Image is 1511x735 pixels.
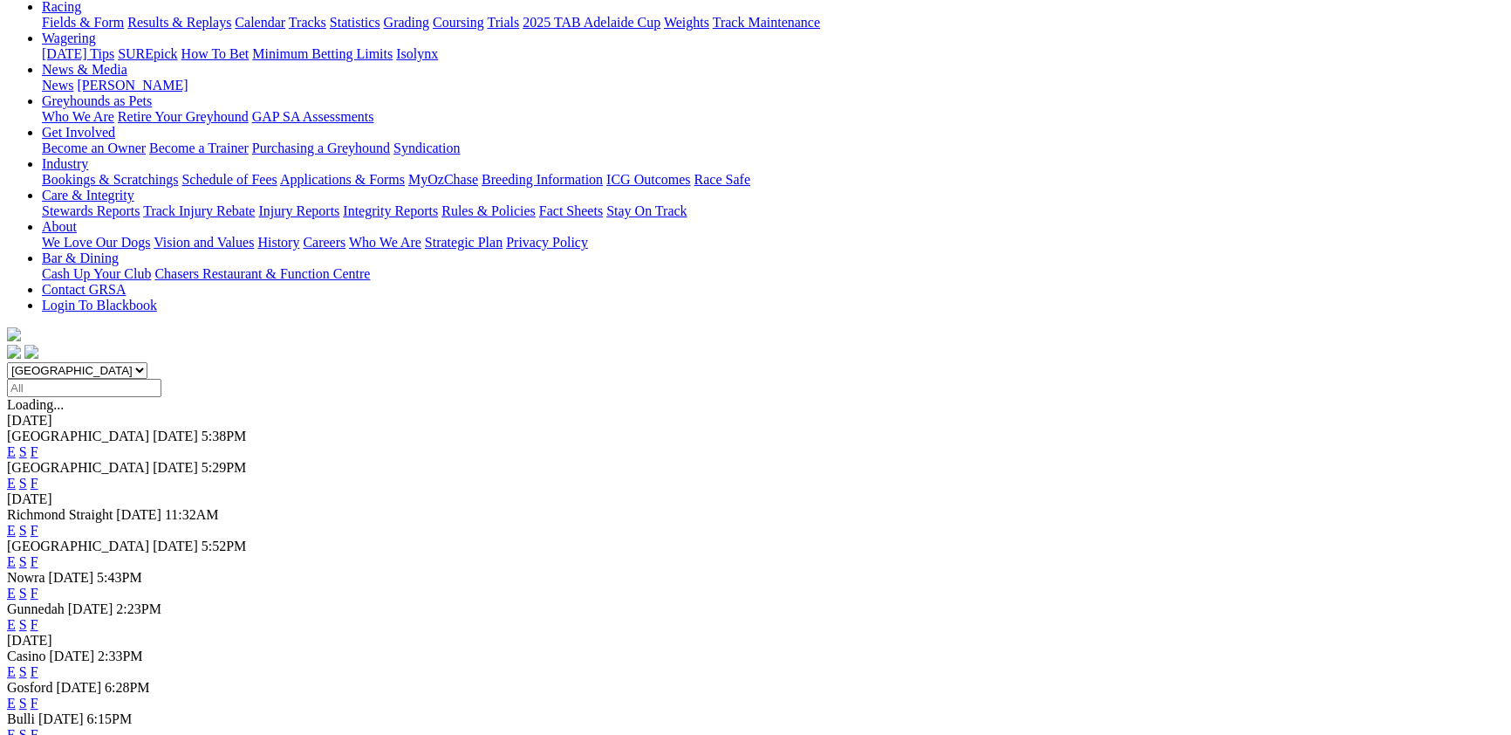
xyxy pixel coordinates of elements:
[606,172,690,187] a: ICG Outcomes
[606,203,687,218] a: Stay On Track
[482,172,603,187] a: Breeding Information
[7,570,45,585] span: Nowra
[664,15,709,30] a: Weights
[153,460,198,475] span: [DATE]
[433,15,484,30] a: Coursing
[7,554,16,569] a: E
[31,554,38,569] a: F
[42,141,146,155] a: Become an Owner
[441,203,536,218] a: Rules & Policies
[42,235,150,250] a: We Love Our Dogs
[289,15,326,30] a: Tracks
[694,172,749,187] a: Race Safe
[98,649,143,663] span: 2:33PM
[31,476,38,491] a: F
[31,617,38,632] a: F
[116,601,161,616] span: 2:23PM
[258,203,339,218] a: Injury Reports
[42,62,127,77] a: News & Media
[24,345,38,359] img: twitter.svg
[42,141,1504,156] div: Get Involved
[31,444,38,459] a: F
[396,46,438,61] a: Isolynx
[116,507,161,522] span: [DATE]
[7,523,16,538] a: E
[19,523,27,538] a: S
[165,507,219,522] span: 11:32AM
[49,649,94,663] span: [DATE]
[343,203,438,218] a: Integrity Reports
[257,235,299,250] a: History
[7,649,45,663] span: Casino
[330,15,380,30] a: Statistics
[153,429,198,443] span: [DATE]
[42,172,178,187] a: Bookings & Scratchings
[202,460,247,475] span: 5:29PM
[38,711,84,726] span: [DATE]
[42,282,126,297] a: Contact GRSA
[31,523,38,538] a: F
[252,46,393,61] a: Minimum Betting Limits
[7,601,65,616] span: Gunnedah
[42,219,77,234] a: About
[154,266,370,281] a: Chasers Restaurant & Function Centre
[42,203,140,218] a: Stewards Reports
[49,570,94,585] span: [DATE]
[7,680,52,695] span: Gosford
[202,429,247,443] span: 5:38PM
[408,172,478,187] a: MyOzChase
[303,235,345,250] a: Careers
[425,235,503,250] a: Strategic Plan
[252,141,390,155] a: Purchasing a Greyhound
[105,680,150,695] span: 6:28PM
[42,203,1504,219] div: Care & Integrity
[7,617,16,632] a: E
[7,491,1504,507] div: [DATE]
[7,397,64,412] span: Loading...
[42,188,134,203] a: Care & Integrity
[42,298,157,313] a: Login To Blackbook
[7,476,16,491] a: E
[7,586,16,601] a: E
[118,46,177,61] a: SUREpick
[19,664,27,679] a: S
[252,109,374,124] a: GAP SA Assessments
[56,680,101,695] span: [DATE]
[42,78,73,93] a: News
[42,46,1504,62] div: Wagering
[42,266,151,281] a: Cash Up Your Club
[7,539,149,553] span: [GEOGRAPHIC_DATA]
[42,109,114,124] a: Who We Are
[280,172,405,187] a: Applications & Forms
[42,172,1504,188] div: Industry
[7,507,113,522] span: Richmond Straight
[7,696,16,711] a: E
[19,696,27,711] a: S
[154,235,254,250] a: Vision and Values
[42,15,1504,31] div: Racing
[393,141,460,155] a: Syndication
[68,601,113,616] span: [DATE]
[349,235,421,250] a: Who We Are
[235,15,285,30] a: Calendar
[42,266,1504,282] div: Bar & Dining
[42,78,1504,93] div: News & Media
[42,15,124,30] a: Fields & Form
[181,172,277,187] a: Schedule of Fees
[42,31,96,45] a: Wagering
[97,570,142,585] span: 5:43PM
[539,203,603,218] a: Fact Sheets
[19,554,27,569] a: S
[31,586,38,601] a: F
[7,711,35,726] span: Bulli
[384,15,429,30] a: Grading
[31,696,38,711] a: F
[42,109,1504,125] div: Greyhounds as Pets
[127,15,231,30] a: Results & Replays
[487,15,519,30] a: Trials
[77,78,188,93] a: [PERSON_NAME]
[42,125,115,140] a: Get Involved
[7,345,21,359] img: facebook.svg
[149,141,249,155] a: Become a Trainer
[506,235,588,250] a: Privacy Policy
